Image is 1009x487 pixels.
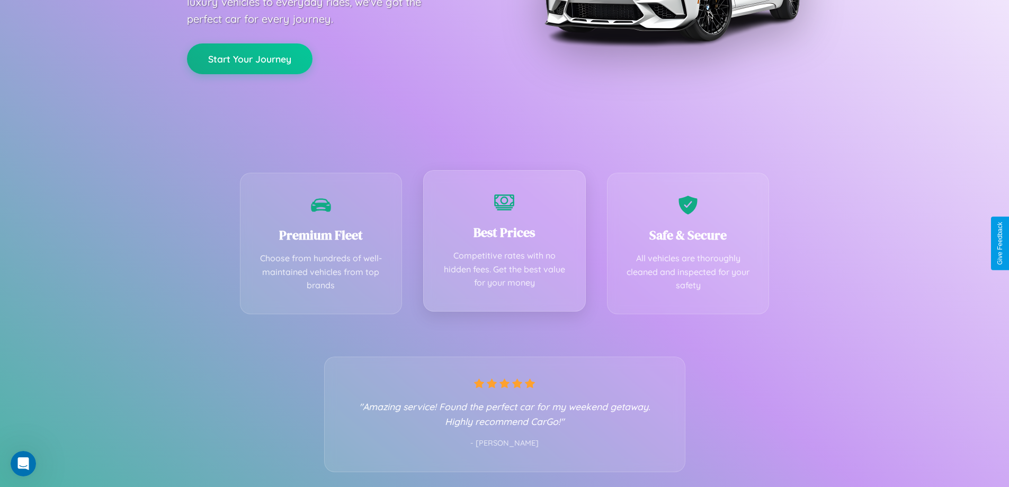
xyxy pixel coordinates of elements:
button: Start Your Journey [187,43,312,74]
p: Competitive rates with no hidden fees. Get the best value for your money [440,249,569,290]
p: All vehicles are thoroughly cleaned and inspected for your safety [623,252,753,293]
h3: Premium Fleet [256,226,386,244]
h3: Safe & Secure [623,226,753,244]
p: Choose from hundreds of well-maintained vehicles from top brands [256,252,386,293]
p: - [PERSON_NAME] [346,437,664,450]
p: "Amazing service! Found the perfect car for my weekend getaway. Highly recommend CarGo!" [346,399,664,429]
h3: Best Prices [440,224,569,241]
iframe: Intercom live chat [11,451,36,476]
div: Give Feedback [996,222,1004,265]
